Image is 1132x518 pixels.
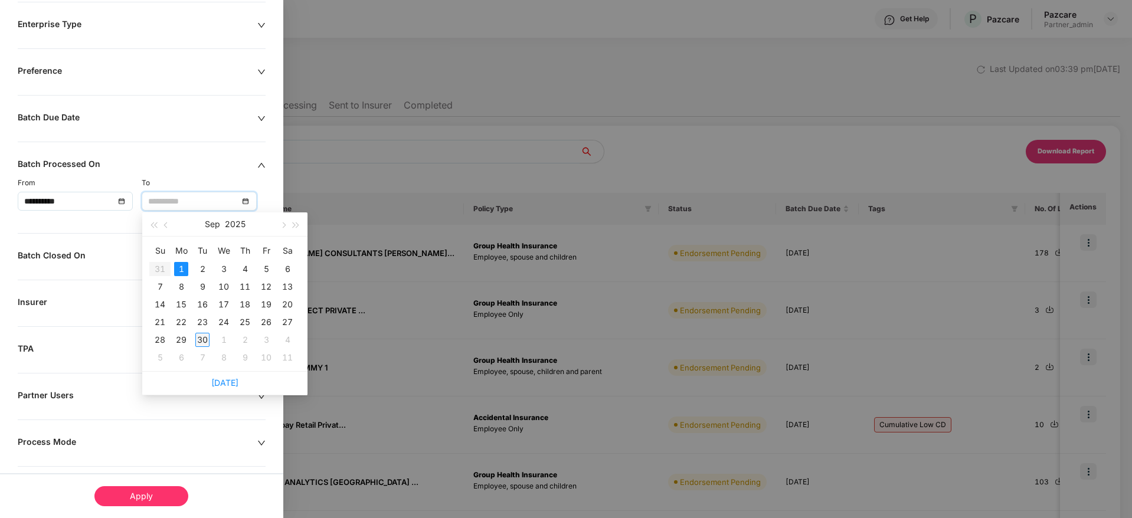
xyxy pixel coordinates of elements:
td: 2025-09-23 [192,313,213,331]
td: 2025-10-05 [149,349,171,366]
th: Sa [277,241,298,260]
div: 24 [217,315,231,329]
div: 3 [259,333,273,347]
div: 28 [153,333,167,347]
div: 30 [195,333,210,347]
div: 2 [238,333,252,347]
div: 18 [238,297,252,312]
div: 20 [280,297,295,312]
th: Fr [256,241,277,260]
th: Tu [192,241,213,260]
td: 2025-09-08 [171,278,192,296]
span: down [257,439,266,447]
div: 9 [195,280,210,294]
th: Th [234,241,256,260]
td: 2025-09-15 [171,296,192,313]
div: Batch Closed On [18,250,257,263]
div: 8 [217,350,231,365]
td: 2025-09-05 [256,260,277,278]
td: 2025-09-03 [213,260,234,278]
td: 2025-10-03 [256,331,277,349]
div: 10 [259,350,273,365]
div: Preference [18,65,257,78]
div: 13 [280,280,295,294]
td: 2025-09-17 [213,296,234,313]
td: 2025-10-10 [256,349,277,366]
th: We [213,241,234,260]
td: 2025-10-01 [213,331,234,349]
td: 2025-09-28 [149,331,171,349]
div: 10 [217,280,231,294]
td: 2025-09-22 [171,313,192,331]
td: 2025-09-20 [277,296,298,313]
div: 23 [195,315,210,329]
div: 22 [174,315,188,329]
span: up [257,161,266,169]
td: 2025-10-04 [277,331,298,349]
div: 19 [259,297,273,312]
div: Process Mode [18,437,257,450]
div: 25 [238,315,252,329]
span: down [257,392,266,401]
td: 2025-10-06 [171,349,192,366]
td: 2025-09-12 [256,278,277,296]
td: 2025-09-11 [234,278,256,296]
div: 14 [153,297,167,312]
td: 2025-09-19 [256,296,277,313]
td: 2025-09-01 [171,260,192,278]
div: 1 [217,333,231,347]
a: [DATE] [211,378,238,388]
div: Insurer [18,297,257,310]
td: 2025-09-07 [149,278,171,296]
th: Su [149,241,171,260]
div: 2 [195,262,210,276]
td: 2025-10-07 [192,349,213,366]
td: 2025-09-04 [234,260,256,278]
td: 2025-09-18 [234,296,256,313]
td: 2025-10-09 [234,349,256,366]
td: 2025-09-21 [149,313,171,331]
span: down [257,114,266,123]
div: 11 [280,350,295,365]
div: Enterprise Type [18,19,257,32]
td: 2025-09-29 [171,331,192,349]
button: Sep [205,212,220,236]
div: 6 [174,350,188,365]
td: 2025-09-16 [192,296,213,313]
div: 8 [174,280,188,294]
div: TPA [18,343,257,356]
div: Apply [94,486,188,506]
td: 2025-09-26 [256,313,277,331]
div: 9 [238,350,252,365]
div: 7 [195,350,210,365]
div: Batch Due Date [18,112,257,125]
td: 2025-09-27 [277,313,298,331]
div: Batch Processed On [18,159,257,172]
td: 2025-10-08 [213,349,234,366]
td: 2025-09-13 [277,278,298,296]
button: 2025 [225,212,246,236]
div: 5 [153,350,167,365]
div: 17 [217,297,231,312]
td: 2025-09-30 [192,331,213,349]
td: 2025-09-10 [213,278,234,296]
div: 4 [280,333,295,347]
div: 1 [174,262,188,276]
td: 2025-09-24 [213,313,234,331]
div: 16 [195,297,210,312]
div: To [142,178,266,189]
td: 2025-09-06 [277,260,298,278]
div: 4 [238,262,252,276]
td: 2025-10-02 [234,331,256,349]
td: 2025-09-14 [149,296,171,313]
span: down [257,21,266,29]
div: 5 [259,262,273,276]
div: 3 [217,262,231,276]
div: Partner Users [18,390,257,403]
div: 15 [174,297,188,312]
span: down [257,68,266,76]
div: From [18,178,142,189]
div: 29 [174,333,188,347]
div: 21 [153,315,167,329]
div: 11 [238,280,252,294]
